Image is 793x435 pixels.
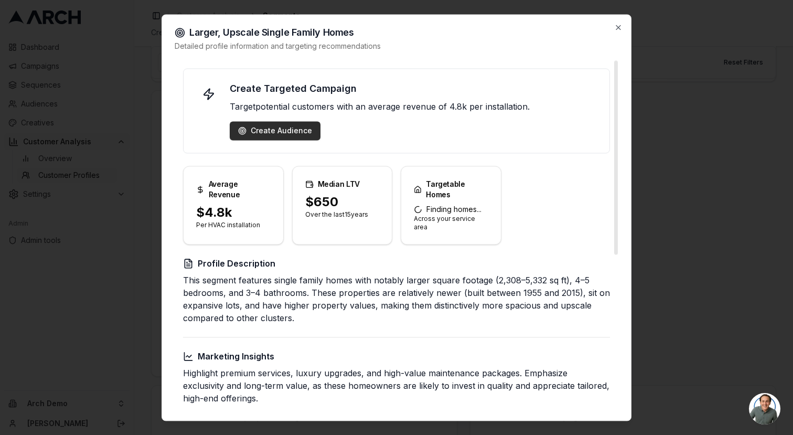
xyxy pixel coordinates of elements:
p: Across your service area [414,215,488,231]
div: $650 [305,194,380,210]
div: Average Revenue [196,179,271,200]
p: Target potential customers with an average revenue of 4.8k per installation. [230,100,597,113]
p: Detailed profile information and targeting recommendations [175,41,618,51]
div: Median LTV [305,179,380,189]
button: Create Audience [230,121,320,140]
h3: Marketing Insights [183,350,610,363]
p: Over the last 15 years [305,210,380,219]
div: Targetable Homes [414,179,488,200]
h3: Profile Description [183,257,610,270]
a: Create Audience [238,125,312,136]
p: Per HVAC installation [196,221,271,229]
p: This segment features single family homes with notably larger square footage (2,308–5,332 sq ft),... [183,274,610,324]
span: Finding homes... [414,204,488,215]
h4: Create Targeted Campaign [230,81,597,96]
h2: Larger, Upscale Single Family Homes [175,27,618,38]
p: Highlight premium services, luxury upgrades, and high-value maintenance packages. Emphasize exclu... [183,367,610,405]
div: $4.8k [196,204,271,221]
